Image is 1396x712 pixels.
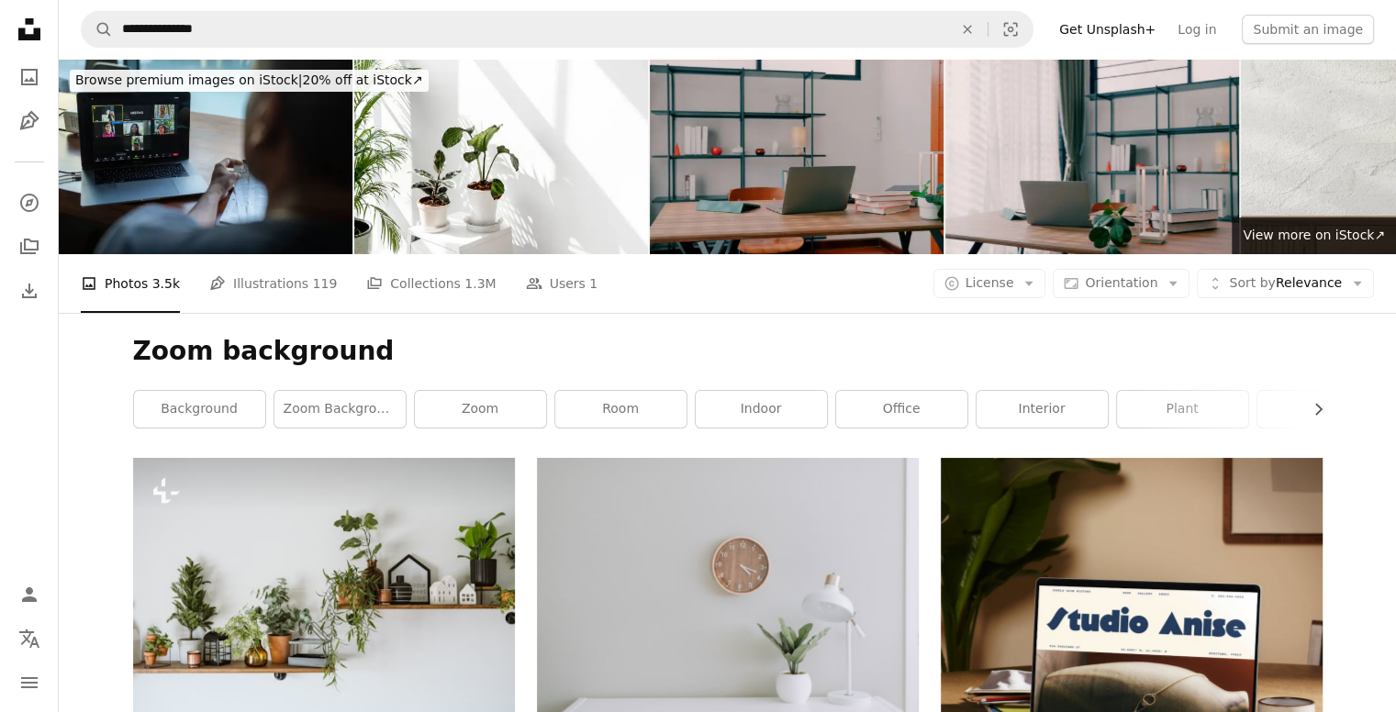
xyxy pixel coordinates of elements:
span: Browse premium images on iStock | [75,72,302,87]
a: Log in / Sign up [11,576,48,613]
a: Log in [1167,15,1227,44]
a: Users 1 [526,254,598,313]
a: office [836,391,967,428]
a: zoom background office [274,391,406,428]
form: Find visuals sitewide [81,11,1033,48]
a: interior [977,391,1108,428]
span: View more on iStock ↗ [1243,228,1385,242]
a: Get Unsplash+ [1048,15,1167,44]
a: Collections 1.3M [366,254,496,313]
button: Menu [11,664,48,701]
a: zoom [415,391,546,428]
img: Table with Laptop and Studying Supplies, Ready for Upcoming Online Class. [650,59,944,254]
a: background [134,391,265,428]
a: Home — Unsplash [11,11,48,51]
button: License [933,269,1046,298]
a: Photos [11,59,48,95]
span: License [966,275,1014,290]
a: a shelf filled with potted plants on top of a white wall [133,576,515,593]
span: Relevance [1229,274,1342,293]
button: scroll list to the right [1301,391,1323,428]
a: home [1257,391,1389,428]
a: Illustrations [11,103,48,139]
img: Table with Laptop and Studying Supplies, Ready for Upcoming Online Class. [945,59,1239,254]
a: white desk lamp beside green plant [537,577,919,594]
button: Language [11,620,48,657]
div: 20% off at iStock ↗ [70,70,429,92]
a: View more on iStock↗ [1232,217,1396,254]
h1: Zoom background [133,335,1323,368]
button: Clear [947,12,988,47]
span: 1 [589,273,597,294]
a: room [555,391,687,428]
button: Orientation [1053,269,1189,298]
a: indoor [696,391,827,428]
a: Download History [11,273,48,309]
a: Collections [11,228,48,265]
img: A zoom video conference group discussion in progress [59,59,352,254]
button: Search Unsplash [82,12,113,47]
a: Browse premium images on iStock|20% off at iStock↗ [59,59,440,103]
a: Illustrations 119 [209,254,337,313]
img: Tropical plants by a white wall with window shadow [354,59,648,254]
button: Visual search [988,12,1033,47]
span: 1.3M [464,273,496,294]
a: plant [1117,391,1248,428]
span: Sort by [1229,275,1275,290]
img: a shelf filled with potted plants on top of a white wall [133,458,515,712]
span: Orientation [1085,275,1157,290]
span: 119 [313,273,338,294]
a: Explore [11,184,48,221]
button: Sort byRelevance [1197,269,1374,298]
button: Submit an image [1242,15,1374,44]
